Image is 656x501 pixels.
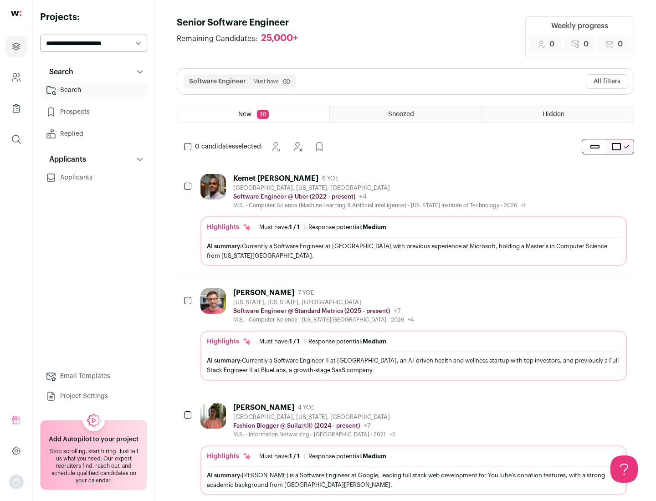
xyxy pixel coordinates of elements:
button: All filters [586,74,628,89]
img: ebffc8b94a612106133ad1a79c5dcc917f1f343d62299c503ebb759c428adb03.jpg [200,403,226,429]
div: M.S. - Computer Science (Machine Learning & Artificial Intelligence) - [US_STATE] Institute of Te... [233,202,526,209]
a: Email Templates [40,367,147,385]
h1: Senior Software Engineer [177,16,307,29]
ul: | [259,338,386,345]
span: Medium [363,453,386,459]
span: New [238,111,251,118]
a: Add Autopilot to your project Stop scrolling, start hiring. Just tell us what you need. Our exper... [40,420,147,490]
img: nopic.png [9,475,24,489]
button: Open dropdown [9,475,24,489]
div: [PERSON_NAME] [233,403,294,412]
a: Applicants [40,169,147,187]
img: wellfound-shorthand-0d5821cbd27db2630d0214b213865d53afaa358527fdda9d0ea32b1df1b89c2c.svg [11,11,21,16]
a: Search [40,81,147,99]
span: 10 [257,110,269,119]
span: Hidden [543,111,564,118]
h2: Add Autopilot to your project [49,435,138,444]
span: AI summary: [207,243,242,249]
div: [PERSON_NAME] is a Software Engineer at Google, leading full stack web development for YouTube's ... [207,470,620,490]
a: Company and ATS Settings [5,66,27,88]
p: Applicants [44,154,86,165]
div: 25,000+ [261,33,298,44]
span: 7 YOE [298,289,314,297]
a: Hidden [482,106,634,123]
div: M.S. - Computer Science - [US_STATE][GEOGRAPHIC_DATA] - 2026 [233,316,414,323]
button: Hide [288,138,307,156]
a: [PERSON_NAME] 7 YOE [US_STATE], [US_STATE], [GEOGRAPHIC_DATA] Software Engineer @ Standard Metric... [200,288,627,380]
p: Software Engineer @ Uber (2022 - present) [233,193,355,200]
span: 6 YOE [322,175,338,182]
div: [US_STATE], [US_STATE], [GEOGRAPHIC_DATA] [233,299,414,306]
a: [PERSON_NAME] 4 YOE [GEOGRAPHIC_DATA], [US_STATE], [GEOGRAPHIC_DATA] Fashion Blogger @ Suila水啦 (2... [200,403,627,495]
span: 1 / 1 [289,338,300,344]
span: Must have [253,78,279,85]
span: 1 / 1 [289,453,300,459]
div: Must have: [259,338,300,345]
span: +2 [389,432,395,437]
a: Prospects [40,103,147,121]
div: M.S. - Information Networking - [GEOGRAPHIC_DATA] - 2021 [233,431,395,438]
button: Applicants [40,150,147,169]
span: Snoozed [388,111,414,118]
span: +4 [408,317,414,322]
span: +1 [521,203,526,208]
button: Software Engineer [189,77,246,86]
h2: Projects: [40,11,147,24]
div: Highlights [207,337,252,346]
img: 927442a7649886f10e33b6150e11c56b26abb7af887a5a1dd4d66526963a6550.jpg [200,174,226,199]
div: Kemet [PERSON_NAME] [233,174,318,183]
div: Response potential: [308,338,386,345]
div: [PERSON_NAME] [233,288,294,297]
a: Projects [5,36,27,57]
span: +7 [364,423,371,429]
div: Highlights [207,223,252,232]
div: Response potential: [308,453,386,460]
a: Kemet [PERSON_NAME] 6 YOE [GEOGRAPHIC_DATA], [US_STATE], [GEOGRAPHIC_DATA] Software Engineer @ Ub... [200,174,627,266]
span: 0 [584,39,589,50]
a: Snoozed [330,106,482,123]
span: Remaining Candidates: [177,33,257,44]
ul: | [259,453,386,460]
div: Weekly progress [551,20,608,31]
div: Currently a Software Engineer at [GEOGRAPHIC_DATA] with previous experience at Microsoft, holding... [207,241,620,261]
a: Replied [40,125,147,143]
span: +4 [359,194,367,200]
div: Must have: [259,453,300,460]
div: [GEOGRAPHIC_DATA], [US_STATE], [GEOGRAPHIC_DATA] [233,414,395,421]
p: Fashion Blogger @ Suila水啦 (2024 - present) [233,422,360,429]
span: Medium [363,338,386,344]
span: AI summary: [207,358,242,363]
div: Stop scrolling, start hiring. Just tell us what you need. Our expert recruiters find, reach out, ... [46,448,141,484]
button: Snooze [266,138,285,156]
ul: | [259,224,386,231]
div: Response potential: [308,224,386,231]
span: 0 candidates [195,143,235,150]
p: Search [44,66,73,77]
div: Must have: [259,224,300,231]
p: Software Engineer @ Standard Metrics (2025 - present) [233,307,390,315]
div: [GEOGRAPHIC_DATA], [US_STATE], [GEOGRAPHIC_DATA] [233,184,526,192]
button: Add to Prospects [310,138,328,156]
div: Highlights [207,452,252,461]
span: +7 [394,308,401,314]
span: selected: [195,142,263,151]
img: 92c6d1596c26b24a11d48d3f64f639effaf6bd365bf059bea4cfc008ddd4fb99.jpg [200,288,226,314]
span: 0 [618,39,623,50]
div: Currently a Software Engineer II at [GEOGRAPHIC_DATA], an AI-driven health and wellness startup w... [207,356,620,375]
a: Company Lists [5,97,27,119]
iframe: Help Scout Beacon - Open [610,455,638,483]
span: 1 / 1 [289,224,300,230]
span: AI summary: [207,472,242,478]
span: 0 [549,39,554,50]
span: Medium [363,224,386,230]
span: 4 YOE [298,404,314,411]
button: Search [40,63,147,81]
a: Project Settings [40,387,147,405]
